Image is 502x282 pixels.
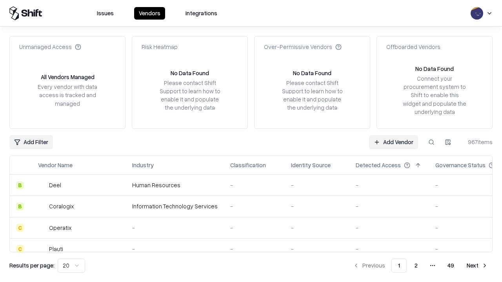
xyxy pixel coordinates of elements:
[264,43,342,51] div: Over-Permissive Vendors
[132,202,218,210] div: Information Technology Services
[132,181,218,189] div: Human Resources
[291,161,331,169] div: Identity Source
[38,202,46,210] img: Coralogix
[132,224,218,232] div: -
[230,181,278,189] div: -
[38,224,46,231] img: Operatix
[142,43,178,51] div: Risk Heatmap
[291,245,343,253] div: -
[38,161,73,169] div: Vendor Name
[461,138,493,146] div: 967 items
[16,202,24,210] div: B
[16,224,24,231] div: C
[230,224,278,232] div: -
[41,73,95,81] div: All Vendors Managed
[369,135,418,149] a: Add Vendor
[49,224,71,232] div: Operatix
[16,245,24,253] div: C
[35,83,100,107] div: Every vendor with data access is tracked and managed
[348,258,493,273] nav: pagination
[356,245,423,253] div: -
[435,161,486,169] div: Governance Status
[9,135,53,149] button: Add Filter
[132,161,154,169] div: Industry
[132,245,218,253] div: -
[49,245,63,253] div: Plauti
[19,43,81,51] div: Unmanaged Access
[391,258,407,273] button: 1
[49,202,74,210] div: Coralogix
[356,224,423,232] div: -
[38,245,46,253] img: Plauti
[356,202,423,210] div: -
[16,181,24,189] div: B
[356,161,401,169] div: Detected Access
[38,181,46,189] img: Deel
[230,161,266,169] div: Classification
[415,65,454,73] div: No Data Found
[134,7,165,20] button: Vendors
[402,74,467,116] div: Connect your procurement system to Shift to enable this widget and populate the underlying data
[386,43,440,51] div: Offboarded Vendors
[291,181,343,189] div: -
[92,7,118,20] button: Issues
[408,258,424,273] button: 2
[291,202,343,210] div: -
[230,202,278,210] div: -
[230,245,278,253] div: -
[280,79,345,112] div: Please contact Shift Support to learn how to enable it and populate the underlying data
[293,69,331,77] div: No Data Found
[291,224,343,232] div: -
[157,79,222,112] div: Please contact Shift Support to learn how to enable it and populate the underlying data
[49,181,61,189] div: Deel
[171,69,209,77] div: No Data Found
[441,258,460,273] button: 49
[181,7,222,20] button: Integrations
[462,258,493,273] button: Next
[9,261,55,269] p: Results per page:
[356,181,423,189] div: -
